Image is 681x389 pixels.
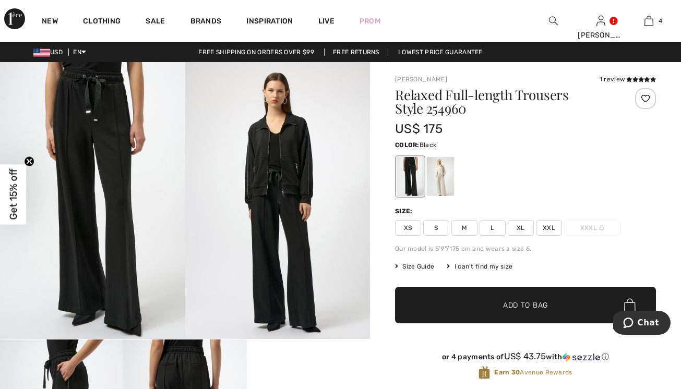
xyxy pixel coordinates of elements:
span: US$ 43.75 [504,351,546,361]
div: I can't find my size [447,262,512,271]
div: Black [397,157,424,196]
a: New [42,17,58,28]
iframe: Opens a widget where you can chat to one of our agents [613,311,671,337]
a: 4 [626,15,672,27]
a: Free Returns [324,48,388,56]
a: Prom [360,16,380,27]
strong: Earn 30 [494,369,520,376]
img: US Dollar [33,48,50,57]
span: USD [33,48,67,56]
button: Close teaser [24,156,34,167]
span: L [480,220,506,236]
img: 1ère Avenue [4,8,25,29]
div: Our model is 5'9"/175 cm and wears a size 6. [395,244,656,253]
span: EN [73,48,86,56]
span: Inspiration [246,17,293,28]
a: Sale [146,17,165,28]
div: or 4 payments of with [395,351,656,362]
img: ring-m.svg [599,225,604,230]
a: Sign In [596,16,605,26]
span: Avenue Rewards [494,368,572,377]
span: Color: [395,141,420,149]
div: [PERSON_NAME] [578,30,624,41]
div: or 4 payments ofUS$ 43.75withSezzle Click to learn more about Sezzle [395,351,656,366]
span: XXXL [564,220,620,236]
span: XS [395,220,421,236]
img: Bag.svg [624,298,636,312]
div: Size: [395,206,415,216]
img: Avenue Rewards [479,366,490,380]
img: Sezzle [563,352,600,362]
h1: Relaxed Full-length Trousers Style 254960 [395,88,613,115]
span: Get 15% off [7,169,19,220]
span: XL [508,220,534,236]
a: Clothing [83,17,121,28]
a: Brands [190,17,222,28]
span: M [451,220,477,236]
div: Birch [427,157,454,196]
img: Relaxed Full-Length Trousers Style 254960. 2 [185,62,371,339]
a: [PERSON_NAME] [395,76,447,83]
img: My Info [596,15,605,27]
span: 4 [659,16,662,26]
span: Size Guide [395,262,434,271]
span: US$ 175 [395,121,443,136]
img: search the website [549,15,558,27]
span: Black [420,141,437,149]
a: Live [318,16,334,27]
span: XXL [536,220,562,236]
a: Lowest Price Guarantee [390,48,491,56]
img: My Bag [644,15,653,27]
button: Add to Bag [395,287,656,323]
a: Free shipping on orders over $99 [190,48,322,56]
span: S [423,220,449,236]
div: 1 review [600,75,656,84]
span: Add to Bag [503,300,548,311]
